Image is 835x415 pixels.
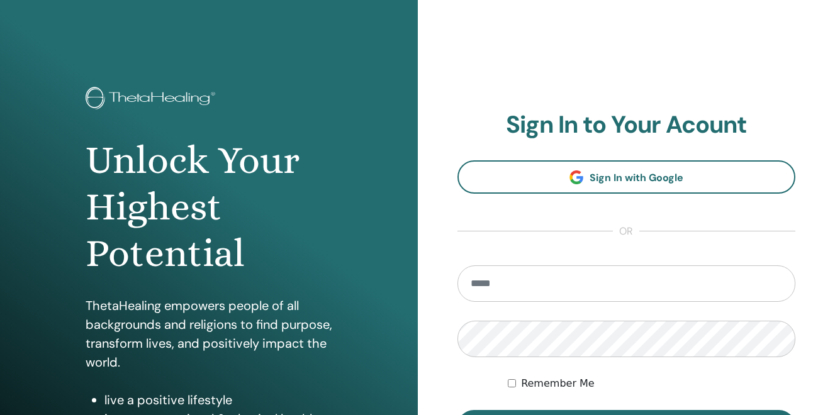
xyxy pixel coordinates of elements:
[457,160,796,194] a: Sign In with Google
[86,137,332,277] h1: Unlock Your Highest Potential
[590,171,683,184] span: Sign In with Google
[508,376,795,391] div: Keep me authenticated indefinitely or until I manually logout
[457,111,796,140] h2: Sign In to Your Acount
[86,296,332,372] p: ThetaHealing empowers people of all backgrounds and religions to find purpose, transform lives, a...
[613,224,639,239] span: or
[521,376,595,391] label: Remember Me
[104,390,332,409] li: live a positive lifestyle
